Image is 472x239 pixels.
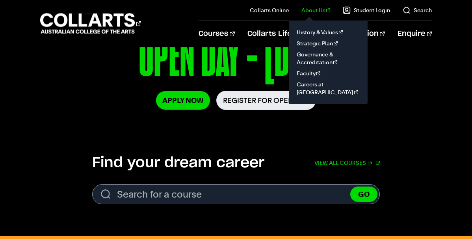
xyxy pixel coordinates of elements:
[295,49,361,68] a: Governance & Accreditation
[350,187,377,202] button: GO
[295,38,361,49] a: Strategic Plan
[314,154,380,172] a: View all courses
[301,6,331,14] a: About Us
[40,12,141,35] div: Go to homepage
[398,21,432,47] a: Enquire
[250,6,289,14] a: Collarts Online
[92,184,380,204] input: Search for a course
[295,79,361,98] a: Careers at [GEOGRAPHIC_DATA]
[92,184,380,204] form: Search
[247,21,298,47] a: Collarts Life
[295,68,361,79] a: Faculty
[156,91,210,110] a: Apply Now
[199,21,234,47] a: Courses
[40,26,432,91] p: OPEN DAY - [DATE]
[295,27,361,38] a: History & Values
[92,154,264,172] h2: Find your dream career
[216,91,316,110] a: Register for Open Day
[403,6,432,14] a: Search
[343,6,390,14] a: Student Login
